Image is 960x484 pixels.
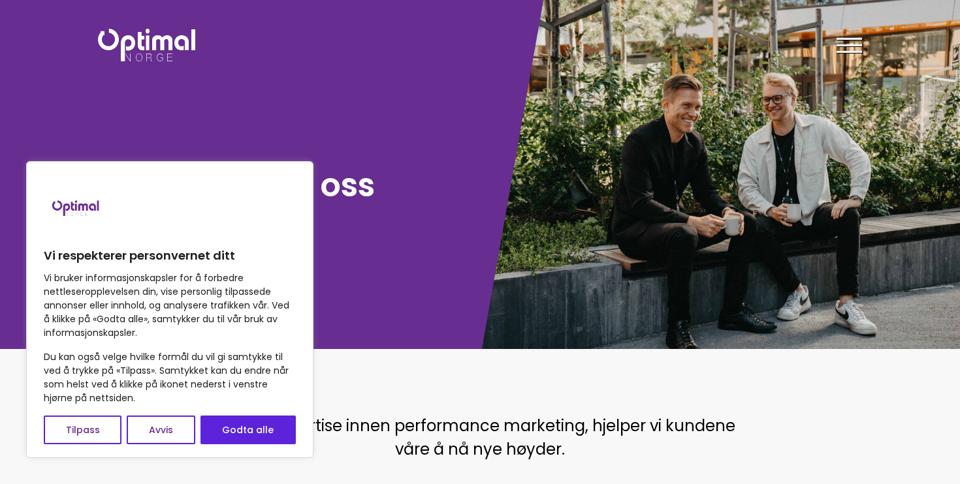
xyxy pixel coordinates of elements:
[44,271,296,340] p: Vi bruker informasjonskapsler for å forbedre nettleseropplevelsen din, vise personlig tilpassede ...
[44,248,296,264] p: Vi respekterer personvernet ditt
[44,350,296,405] p: Du kan også velge hvilke formål du vil gi samtykke til ved å trykke på «Tilpass». Samtykket kan d...
[225,415,735,460] span: Med ekspertise innen performance marketing, hjelper vi kundene våre å nå nye høyder.
[127,416,195,444] button: Avvis
[44,416,121,444] button: Tilpass
[44,175,109,240] img: Brand logo
[26,161,313,458] div: Vi respekterer personvernet ditt
[200,416,296,444] button: Godta alle
[98,29,195,61] img: Optimal Norge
